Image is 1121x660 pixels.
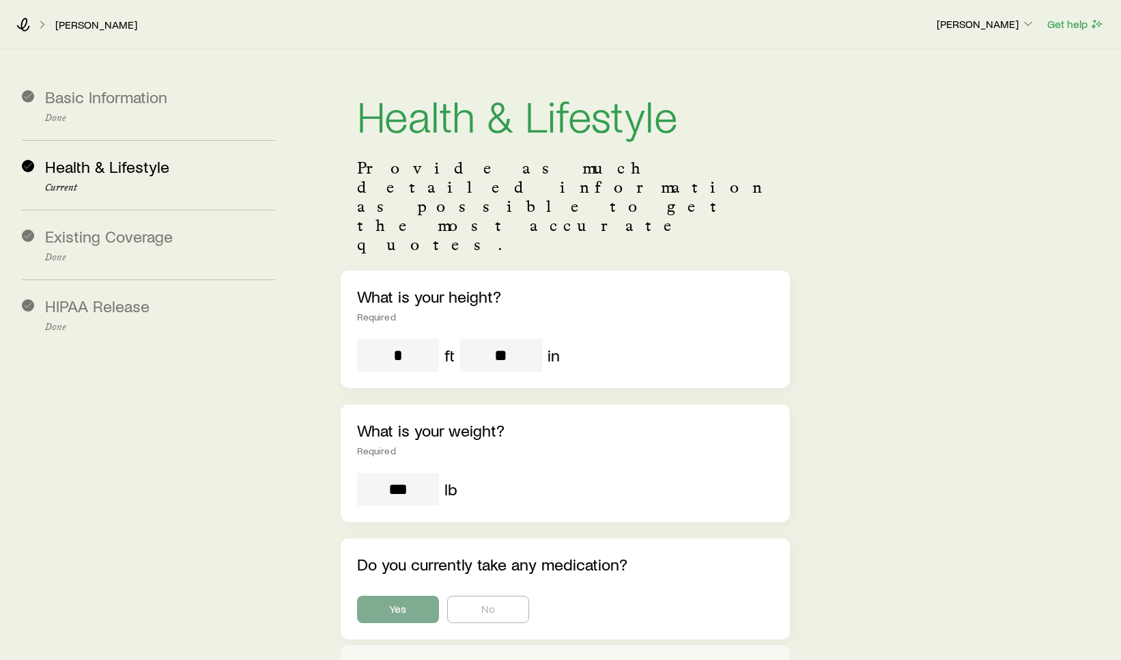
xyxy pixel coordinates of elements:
[357,445,774,456] div: Required
[45,252,275,263] p: Done
[444,346,455,365] div: ft
[45,113,275,124] p: Done
[936,16,1036,33] button: [PERSON_NAME]
[357,596,439,623] button: Yes
[357,159,774,254] p: Provide as much detailed information as possible to get the most accurate quotes.
[937,17,1035,31] p: [PERSON_NAME]
[357,93,774,137] h1: Health & Lifestyle
[45,322,275,333] p: Done
[45,87,167,107] span: Basic Information
[55,18,138,31] a: [PERSON_NAME]
[45,226,173,246] span: Existing Coverage
[45,296,150,316] span: HIPAA Release
[447,596,529,623] button: No
[548,346,560,365] div: in
[357,421,774,440] p: What is your weight?
[444,480,457,499] div: lb
[357,312,774,322] div: Required
[357,287,774,306] p: What is your height?
[45,156,169,176] span: Health & Lifestyle
[45,182,275,193] p: Current
[1047,16,1105,32] button: Get help
[357,555,774,574] p: Do you currently take any medication?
